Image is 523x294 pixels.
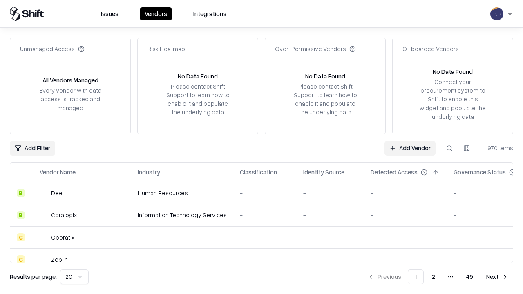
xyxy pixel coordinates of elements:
[96,7,123,20] button: Issues
[275,45,356,53] div: Over-Permissive Vendors
[303,211,358,219] div: -
[17,189,25,197] div: B
[51,255,68,264] div: Zeplin
[303,189,358,197] div: -
[51,233,74,242] div: Operatix
[291,82,359,117] div: Please contact Shift Support to learn how to enable it and populate the underlying data
[17,233,25,241] div: C
[10,272,57,281] p: Results per page:
[303,233,358,242] div: -
[138,233,227,242] div: -
[425,269,442,284] button: 2
[303,255,358,264] div: -
[140,7,172,20] button: Vendors
[40,168,76,176] div: Vendor Name
[402,45,459,53] div: Offboarded Vendors
[36,86,104,112] div: Every vendor with data access is tracked and managed
[138,168,160,176] div: Industry
[51,211,77,219] div: Coralogix
[138,211,227,219] div: Information Technology Services
[17,211,25,219] div: B
[40,211,48,219] img: Coralogix
[240,233,290,242] div: -
[164,82,232,117] div: Please contact Shift Support to learn how to enable it and populate the underlying data
[433,67,473,76] div: No Data Found
[454,168,506,176] div: Governance Status
[40,189,48,197] img: Deel
[481,269,513,284] button: Next
[371,211,440,219] div: -
[408,269,424,284] button: 1
[51,189,64,197] div: Deel
[303,168,344,176] div: Identity Source
[384,141,436,156] a: Add Vendor
[40,255,48,263] img: Zeplin
[10,141,55,156] button: Add Filter
[240,255,290,264] div: -
[17,255,25,263] div: C
[363,269,513,284] nav: pagination
[481,144,513,152] div: 970 items
[40,233,48,241] img: Operatix
[42,76,98,85] div: All Vendors Managed
[178,72,218,80] div: No Data Found
[188,7,231,20] button: Integrations
[240,168,277,176] div: Classification
[138,255,227,264] div: -
[419,78,487,121] div: Connect your procurement system to Shift to enable this widget and populate the underlying data
[371,233,440,242] div: -
[371,255,440,264] div: -
[460,269,480,284] button: 49
[20,45,85,53] div: Unmanaged Access
[305,72,345,80] div: No Data Found
[240,189,290,197] div: -
[240,211,290,219] div: -
[371,189,440,197] div: -
[371,168,418,176] div: Detected Access
[138,189,227,197] div: Human Resources
[148,45,185,53] div: Risk Heatmap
